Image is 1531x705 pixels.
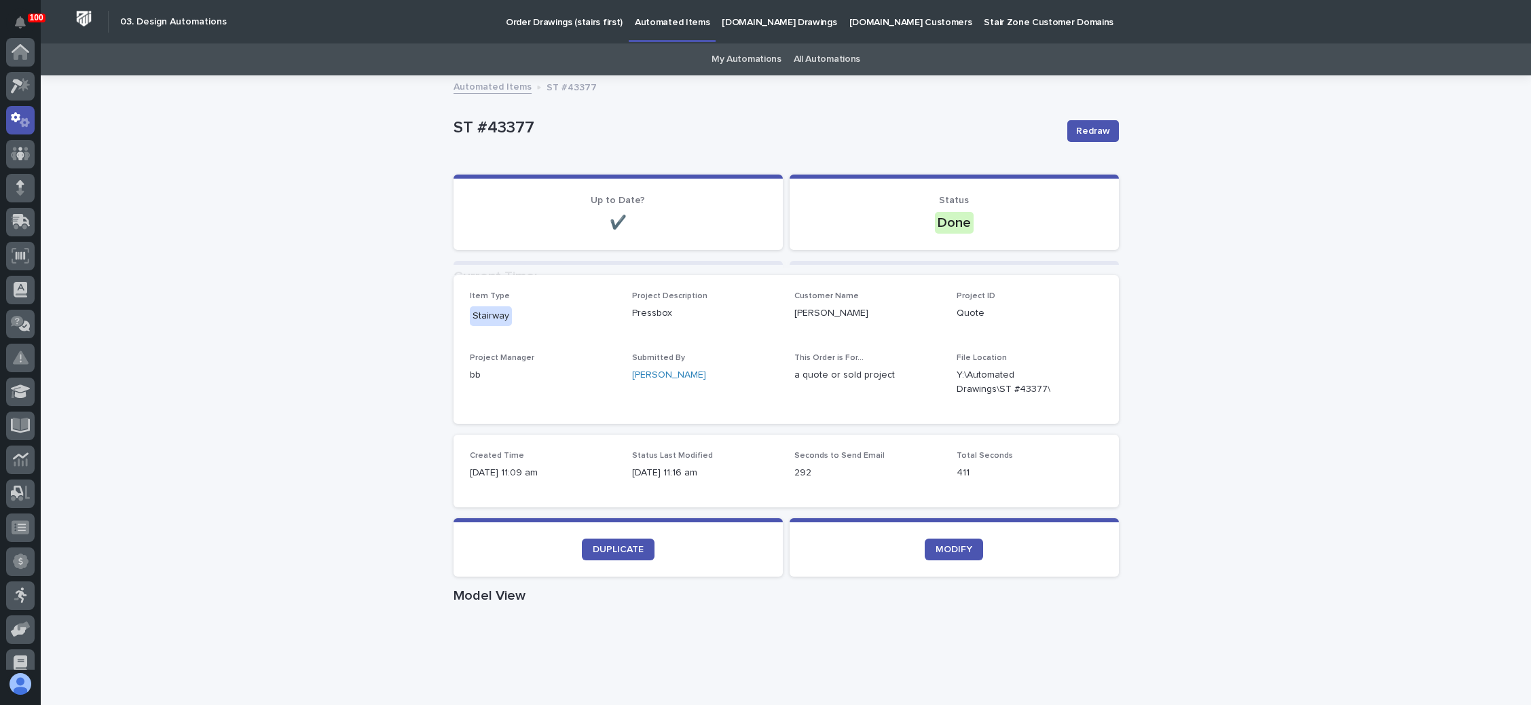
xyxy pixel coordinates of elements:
p: ✔️ [470,215,767,231]
a: My Automations [712,43,781,75]
p: [DATE] 11:16 am [632,466,778,480]
span: Customer Name [794,292,859,300]
p: [DATE] 11:09 am [470,466,616,480]
button: users-avatar [6,670,35,698]
span: Up to Date? [591,196,645,205]
: Y:\Automated Drawings\ST #43377\ [957,368,1070,397]
span: Submitted By [632,354,685,362]
a: [PERSON_NAME] [632,368,706,382]
p: [PERSON_NAME] [794,306,940,321]
a: Automated Items [454,78,532,94]
span: MODIFY [936,545,972,554]
p: Quote [957,306,1103,321]
div: Done [935,212,974,234]
span: Project ID [957,292,995,300]
h1: Model View [454,587,1119,604]
p: ST #43377 [454,118,1056,138]
a: DUPLICATE [582,539,654,560]
p: a quote or sold project [794,368,940,382]
h1: Current Time: [454,268,1119,285]
span: Created Time [470,452,524,460]
a: All Automations [794,43,860,75]
div: Stairway [470,306,512,326]
a: MODIFY [925,539,983,560]
img: Workspace Logo [71,6,96,31]
span: Status Last Modified [632,452,713,460]
p: 100 [30,13,43,22]
p: 292 [794,466,940,480]
span: Seconds to Send Email [794,452,885,460]
p: 411 [957,466,1103,480]
button: Redraw [1067,120,1119,142]
span: Total Seconds [957,452,1013,460]
h2: 03. Design Automations [120,16,227,28]
div: Notifications100 [17,16,35,38]
p: bb [470,368,616,382]
p: ST #43377 [547,79,597,94]
span: Redraw [1076,124,1110,138]
span: This Order is For... [794,354,864,362]
button: Notifications [6,8,35,37]
span: Status [939,196,969,205]
span: Project Manager [470,354,534,362]
span: File Location [957,354,1007,362]
span: Item Type [470,292,510,300]
span: DUPLICATE [593,545,644,554]
span: Project Description [632,292,707,300]
p: Pressbox [632,306,778,321]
